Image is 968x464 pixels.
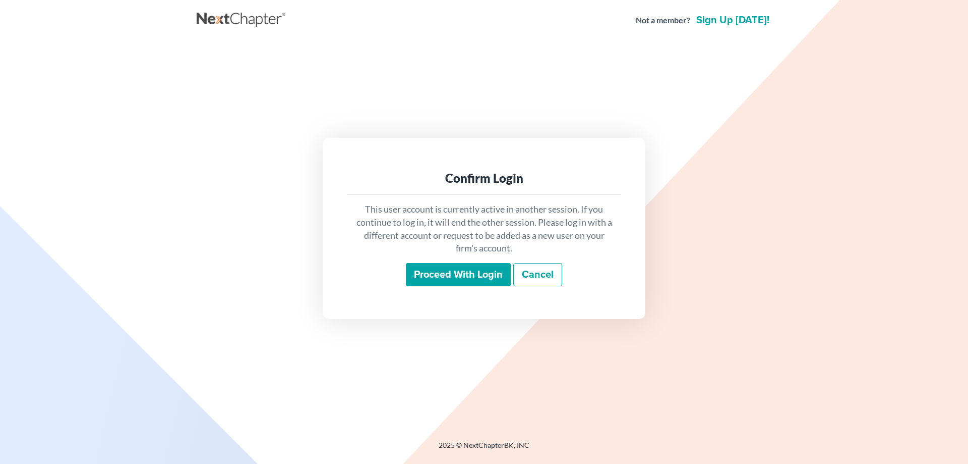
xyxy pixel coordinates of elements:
[694,15,771,25] a: Sign up [DATE]!
[636,15,690,26] strong: Not a member?
[355,170,613,186] div: Confirm Login
[355,203,613,255] p: This user account is currently active in another session. If you continue to log in, it will end ...
[197,440,771,458] div: 2025 © NextChapterBK, INC
[513,263,562,286] a: Cancel
[406,263,511,286] input: Proceed with login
